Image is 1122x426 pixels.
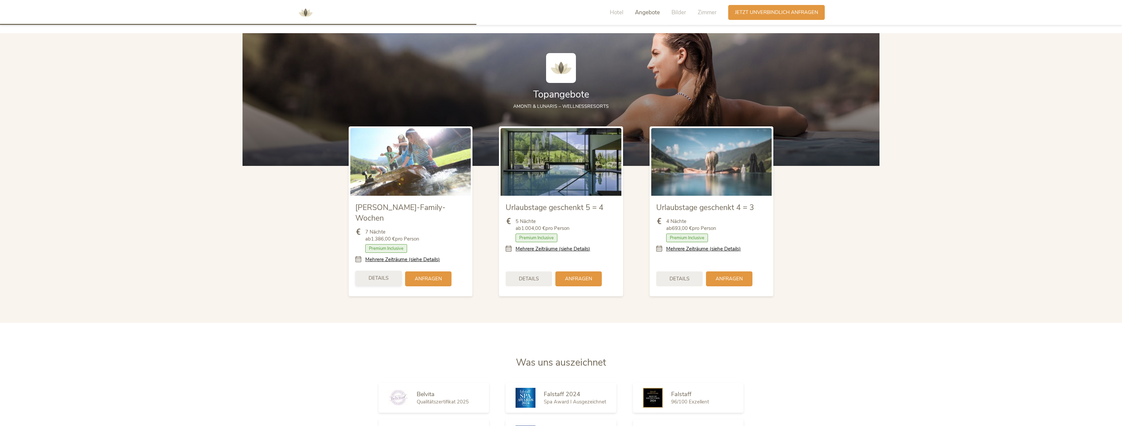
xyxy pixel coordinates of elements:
[296,3,316,23] img: AMONTI & LUNARIS Wellnessresort
[610,9,623,16] span: Hotel
[365,244,407,253] span: Premium Inclusive
[516,234,557,242] span: Premium Inclusive
[519,275,539,282] span: Details
[671,398,709,405] span: 96/100 Exzellent
[296,10,316,15] a: AMONTI & LUNARIS Wellnessresort
[643,388,663,408] img: Falstaff
[635,9,660,16] span: Angebote
[533,88,589,101] span: Topangebote
[417,398,469,405] span: Qualitätszertifikat 2025
[651,128,772,196] img: Urlaubstage geschenkt 4 = 3
[656,202,754,213] span: Urlaubstage geschenkt 4 = 3
[716,275,743,282] span: Anfragen
[506,202,603,213] span: Urlaubstage geschenkt 5 = 4
[546,53,576,83] img: AMONTI & LUNARIS Wellnessresort
[669,275,689,282] span: Details
[666,234,708,242] span: Premium Inclusive
[521,225,545,232] b: 1.004,00 €
[501,128,621,196] img: Urlaubstage geschenkt 5 = 4
[415,275,442,282] span: Anfragen
[350,128,471,196] img: Sommer-Family-Wochen
[516,388,535,408] img: Falstaff 2024
[516,246,590,252] a: Mehrere Zeiträume (siehe Details)
[516,218,570,232] span: 5 Nächte ab pro Person
[355,202,446,223] span: [PERSON_NAME]-Family-Wochen
[544,398,606,405] span: Spa Award I Ausgezeichnet
[565,275,592,282] span: Anfragen
[671,390,691,398] span: Falstaff
[672,225,692,232] b: 693,00 €
[516,356,606,369] span: Was uns auszeichnet
[369,275,388,282] span: Details
[544,390,580,398] span: Falstaff 2024
[365,256,440,263] a: Mehrere Zeiträume (siehe Details)
[666,246,741,252] a: Mehrere Zeiträume (siehe Details)
[735,9,818,16] span: Jetzt unverbindlich anfragen
[371,236,395,242] b: 1.386,00 €
[365,229,419,243] span: 7 Nächte ab pro Person
[671,9,686,16] span: Bilder
[513,103,609,109] span: AMONTI & LUNARIS – Wellnessresorts
[417,390,435,398] span: Belvita
[388,390,408,405] img: Belvita
[666,218,716,232] span: 4 Nächte ab pro Person
[698,9,717,16] span: Zimmer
